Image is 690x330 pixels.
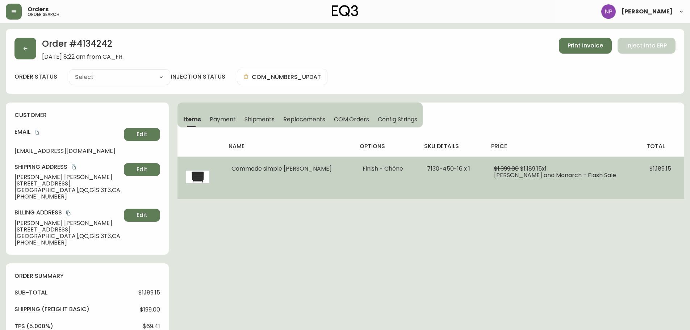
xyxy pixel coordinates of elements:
span: 7130-450-16 x 1 [427,164,470,173]
span: Edit [137,130,147,138]
span: COM Orders [334,116,369,123]
span: [PERSON_NAME] and Monarch - Flash Sale [494,171,616,179]
h4: name [229,142,348,150]
span: $199.00 [140,306,160,313]
h4: options [360,142,413,150]
span: [STREET_ADDRESS] [14,226,121,233]
span: $1,189.15 [138,289,160,296]
span: Config Strings [378,116,417,123]
h5: order search [28,12,59,17]
h4: sub-total [14,289,47,297]
h4: Shipping Address [14,163,121,171]
h4: sku details [424,142,480,150]
span: Orders [28,7,49,12]
img: 7130-450-MC-400-1-cljh36mei02en0114m8w16qmn.jpg [186,166,209,189]
label: order status [14,73,57,81]
span: Items [183,116,201,123]
span: [PHONE_NUMBER] [14,239,121,246]
span: [DATE] 8:22 am from CA_FR [42,54,122,60]
button: copy [65,209,72,217]
button: copy [70,163,78,171]
span: [GEOGRAPHIC_DATA] , QC , G1S 3T3 , CA [14,187,121,193]
span: Shipments [244,116,275,123]
span: [EMAIL_ADDRESS][DOMAIN_NAME] [14,148,121,154]
h4: Shipping ( Freight Basic ) [14,305,89,313]
h4: price [491,142,635,150]
img: logo [332,5,359,17]
button: Print Invoice [559,38,612,54]
span: $1,189.15 [649,164,671,173]
h4: total [647,142,678,150]
span: $69.41 [143,323,160,330]
span: Edit [137,211,147,219]
span: [STREET_ADDRESS] [14,180,121,187]
li: Finish - Chêne [363,166,410,172]
button: copy [33,129,41,136]
h4: injection status [171,73,225,81]
h4: customer [14,111,160,119]
span: Commode simple [PERSON_NAME] [231,164,332,173]
span: Replacements [283,116,325,123]
span: [PERSON_NAME] [622,9,673,14]
span: $1,189.15 x 1 [520,164,547,173]
button: Edit [124,209,160,222]
h4: Billing Address [14,209,121,217]
span: [PHONE_NUMBER] [14,193,121,200]
span: [GEOGRAPHIC_DATA] , QC , G1S 3T3 , CA [14,233,121,239]
h4: order summary [14,272,160,280]
h2: Order # 4134242 [42,38,122,54]
button: Edit [124,163,160,176]
span: Payment [210,116,236,123]
span: Edit [137,166,147,174]
h4: Email [14,128,121,136]
span: Print Invoice [568,42,603,50]
span: [PERSON_NAME] [PERSON_NAME] [14,174,121,180]
span: [PERSON_NAME] [PERSON_NAME] [14,220,121,226]
button: Edit [124,128,160,141]
span: $1,399.00 [494,164,519,173]
img: 50f1e64a3f95c89b5c5247455825f96f [601,4,616,19]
